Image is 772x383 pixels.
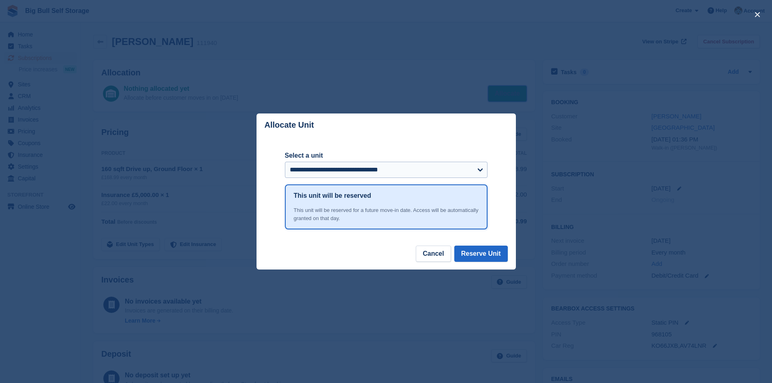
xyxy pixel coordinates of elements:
h1: This unit will be reserved [294,191,371,201]
button: close [751,8,764,21]
label: Select a unit [285,151,488,160]
button: Cancel [416,246,451,262]
button: Reserve Unit [454,246,508,262]
p: Allocate Unit [265,120,314,130]
div: This unit will be reserved for a future move-in date. Access will be automatically granted on tha... [294,206,479,222]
